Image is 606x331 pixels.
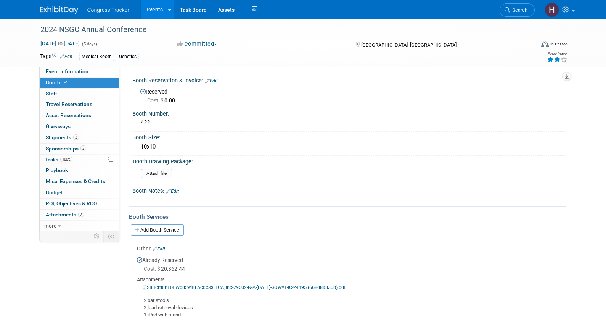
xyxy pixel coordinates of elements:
[46,68,88,74] span: Event Information
[40,110,119,121] a: Asset Reservations
[64,80,68,84] i: Booth reservation complete
[131,224,184,236] a: Add Booth Service
[117,53,139,61] div: Genetics
[40,121,119,132] a: Giveaways
[60,157,72,162] span: 100%
[550,41,568,47] div: In-Person
[500,3,535,17] a: Search
[40,176,119,187] a: Misc. Expenses & Credits
[46,212,84,218] span: Attachments
[60,54,72,59] a: Edit
[40,66,119,77] a: Event Information
[129,213,566,221] div: Booth Services
[46,79,69,86] span: Booth
[153,246,165,252] a: Edit
[46,134,79,140] span: Shipments
[40,78,119,88] a: Booth
[73,134,79,140] span: 2
[132,185,566,195] div: Booth Notes:
[40,99,119,110] a: Travel Reservations
[138,117,561,129] div: 422
[490,40,568,51] div: Event Format
[137,252,561,318] div: Already Reserved
[144,266,188,272] span: 20,362.44
[46,200,97,207] span: ROI, Objectives & ROO
[137,291,561,318] div: 2 bar stools 2 lead retrieval devices 1 iPad with stand
[40,187,119,198] a: Budget
[80,145,86,151] span: 2
[166,189,179,194] a: Edit
[81,42,97,47] span: (5 days)
[40,89,119,99] a: Staff
[132,75,566,85] div: Booth Reservation & Invoice:
[40,40,80,47] span: [DATE] [DATE]
[547,52,567,56] div: Event Rating
[38,23,523,37] div: 2024 NSGC Annual Conference
[40,144,119,154] a: Sponsorships2
[40,165,119,176] a: Playbook
[138,86,561,104] div: Reserved
[90,231,104,241] td: Personalize Event Tab Strip
[46,90,57,97] span: Staff
[144,266,161,272] span: Cost: $
[46,145,86,152] span: Sponsorships
[40,132,119,143] a: Shipments2
[147,97,164,103] span: Cost: $
[40,155,119,165] a: Tasks100%
[46,189,63,195] span: Budget
[175,40,220,48] button: Committed
[79,53,114,61] div: Medical Booth
[40,210,119,220] a: Attachments7
[56,40,64,47] span: to
[147,97,178,103] span: 0.00
[205,78,218,84] a: Edit
[137,245,561,252] div: Other
[40,52,72,61] td: Tags
[103,231,119,241] td: Toggle Event Tabs
[46,112,91,118] span: Asset Reservations
[143,284,346,290] a: Statement of Work with Access TCA, Inc-79502-N-A-[DATE]-SOWv1-IC-24495 (668d8a830b).pdf
[46,167,68,173] span: Playbook
[541,41,549,47] img: Format-Inperson.png
[132,108,566,118] div: Booth Number:
[40,199,119,209] a: ROI, Objectives & ROO
[46,101,92,107] span: Travel Reservations
[44,223,56,229] span: more
[46,123,71,129] span: Giveaways
[545,3,559,17] img: Heather Jones
[138,141,561,153] div: 10x10
[133,156,563,165] div: Booth Drawing Package:
[510,7,527,13] span: Search
[45,157,72,163] span: Tasks
[40,221,119,231] a: more
[361,42,457,48] span: [GEOGRAPHIC_DATA], [GEOGRAPHIC_DATA]
[137,276,561,283] div: Attachments:
[78,212,84,217] span: 7
[132,132,566,141] div: Booth Size:
[87,7,129,13] span: Congress Tracker
[40,6,78,14] img: ExhibitDay
[46,178,105,184] span: Misc. Expenses & Credits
